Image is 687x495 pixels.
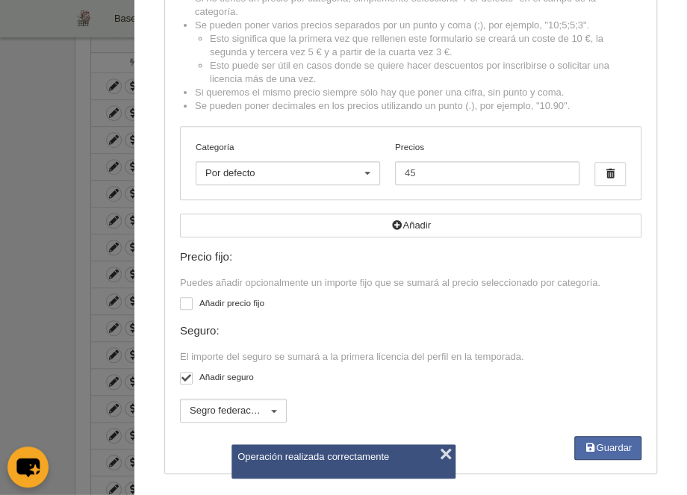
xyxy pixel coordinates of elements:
[180,214,641,237] button: Añadir
[395,161,579,185] input: Precios
[574,436,641,460] button: Guardar
[435,443,457,465] button: ×
[196,140,380,154] label: Categoría
[180,325,641,337] div: Seguro:
[237,450,450,464] div: Operación realizada correctamente
[180,251,641,264] div: Precio fijo:
[180,370,641,387] label: Añadir seguro
[205,167,255,178] span: Por defecto
[210,32,641,59] li: Esto significa que la primera vez que rellenen este formulario se creará un coste de 10 €, la seg...
[7,446,49,488] button: chat-button
[180,276,641,290] div: Puedes añadir opcionalmente un importe fijo que se sumará al precio seleccionado por categoría.
[195,19,641,86] li: Se pueden poner varios precios separados por un punto y coma (;), por ejemplo, "10;5;5;3".
[395,140,579,185] label: Precios
[195,86,641,99] li: Si queremos el mismo precio siempre sólo hay que poner una cifra, sin punto y coma.
[190,405,292,416] span: Segro federacion vasca
[195,99,641,113] li: Se pueden poner decimales en los precios utilizando un punto (.), por ejemplo, "10.90".
[180,296,641,314] label: Añadir precio fijo
[180,350,641,364] div: El importe del seguro se sumará a la primera licencia del perfil en la temporada.
[210,59,641,86] li: Esto puede ser útil en casos donde se quiere hacer descuentos por inscribirse o solicitar una lic...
